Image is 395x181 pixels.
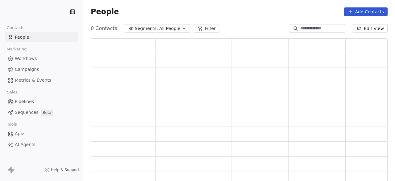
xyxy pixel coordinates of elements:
span: Contacts [4,23,27,32]
span: 0 Contacts [91,25,117,32]
span: Marketing [4,45,29,54]
a: Help & Support [45,167,79,172]
span: People [15,34,29,41]
span: Pipelines [15,98,34,105]
a: Pipelines [5,97,78,107]
span: Sales [4,88,20,97]
a: Campaigns [5,64,78,75]
span: Segments: [135,25,158,32]
span: AI Agents [15,141,35,148]
span: Beta [41,110,53,116]
span: Sequences [15,109,38,116]
a: Metrics & Events [5,75,78,85]
a: Apps [5,129,78,139]
button: Add Contacts [344,7,388,16]
span: Workflows [15,55,37,62]
span: Tools [4,120,19,129]
span: Help & Support [51,167,79,172]
span: Apps [15,131,26,137]
span: Metrics & Events [15,77,51,84]
button: Filter [194,24,219,33]
span: People [91,7,119,16]
button: Edit View [353,24,388,33]
a: AI Agents [5,140,78,150]
span: Campaigns [15,66,39,73]
a: SequencesBeta [5,107,78,118]
span: All People [159,25,180,32]
a: People [5,32,78,42]
a: Workflows [5,54,78,64]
